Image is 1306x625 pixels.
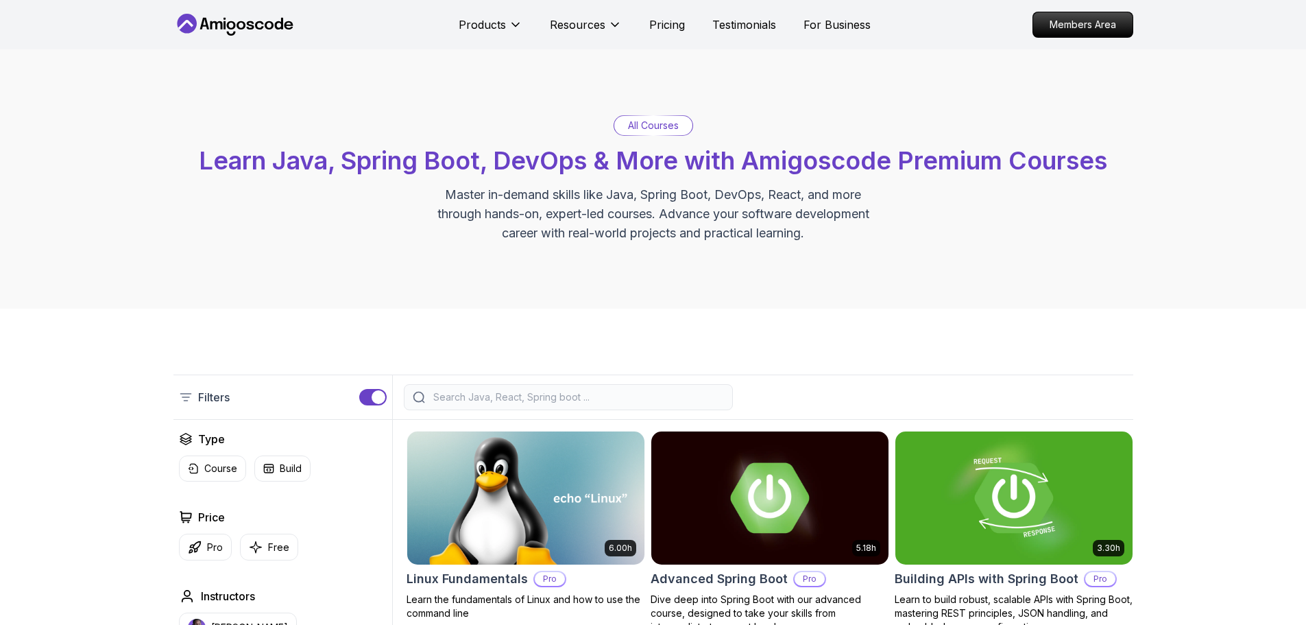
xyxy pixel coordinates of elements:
[204,462,237,475] p: Course
[459,16,506,33] p: Products
[423,185,884,243] p: Master in-demand skills like Java, Spring Boot, DevOps, React, and more through hands-on, expert-...
[895,569,1078,589] h2: Building APIs with Spring Boot
[240,534,298,561] button: Free
[795,572,825,586] p: Pro
[651,432,888,565] img: Advanced Spring Boot card
[179,456,246,482] button: Course
[201,588,255,604] h2: Instructors
[198,431,225,447] h2: Type
[856,543,876,554] p: 5.18h
[550,16,622,44] button: Resources
[628,119,679,132] p: All Courses
[407,431,645,620] a: Linux Fundamentals card6.00hLinux FundamentalsProLearn the fundamentals of Linux and how to use t...
[431,390,724,404] input: Search Java, React, Spring boot ...
[179,534,232,561] button: Pro
[1033,12,1133,37] p: Members Area
[268,541,289,554] p: Free
[254,456,311,482] button: Build
[280,462,302,475] p: Build
[1097,543,1120,554] p: 3.30h
[649,16,685,33] a: Pricing
[712,16,776,33] a: Testimonials
[1032,12,1133,38] a: Members Area
[199,145,1107,176] span: Learn Java, Spring Boot, DevOps & More with Amigoscode Premium Courses
[895,432,1133,565] img: Building APIs with Spring Boot card
[198,509,225,526] h2: Price
[459,16,522,44] button: Products
[1085,572,1115,586] p: Pro
[803,16,871,33] a: For Business
[407,593,645,620] p: Learn the fundamentals of Linux and how to use the command line
[407,432,644,565] img: Linux Fundamentals card
[651,569,788,589] h2: Advanced Spring Boot
[535,572,565,586] p: Pro
[198,389,230,405] p: Filters
[207,541,223,554] p: Pro
[407,569,528,589] h2: Linux Fundamentals
[550,16,605,33] p: Resources
[609,543,632,554] p: 6.00h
